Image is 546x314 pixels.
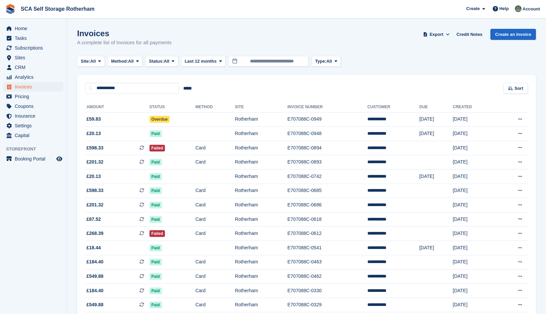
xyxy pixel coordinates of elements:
[235,298,288,312] td: Rotherham
[195,227,235,241] td: Card
[430,31,443,38] span: Export
[85,102,149,113] th: Amount
[3,34,63,43] a: menu
[235,255,288,269] td: Rotherham
[3,63,63,72] a: menu
[77,56,105,67] button: Site: All
[195,155,235,170] td: Card
[287,127,367,141] td: E707088C-0948
[523,6,540,12] span: Account
[235,141,288,155] td: Rotherham
[453,284,496,298] td: [DATE]
[108,56,143,67] button: Method: All
[453,241,496,255] td: [DATE]
[149,116,170,123] span: Overdue
[235,170,288,184] td: Rotherham
[15,34,55,43] span: Tasks
[195,184,235,198] td: Card
[453,198,496,212] td: [DATE]
[149,202,162,208] span: Paid
[15,63,55,72] span: CRM
[86,216,101,223] span: £87.52
[287,198,367,212] td: E707088C-0686
[287,155,367,170] td: E707088C-0893
[422,29,451,40] button: Export
[453,141,496,155] td: [DATE]
[235,284,288,298] td: Rotherham
[326,58,332,65] span: All
[453,127,496,141] td: [DATE]
[287,284,367,298] td: E707088C-0330
[287,269,367,284] td: E707088C-0462
[453,255,496,269] td: [DATE]
[3,92,63,101] a: menu
[235,155,288,170] td: Rotherham
[3,24,63,33] a: menu
[287,102,367,113] th: Invoice Number
[453,212,496,227] td: [DATE]
[15,53,55,62] span: Sites
[15,131,55,140] span: Capital
[453,102,496,113] th: Created
[5,4,15,14] img: stora-icon-8386f47178a22dfd0bd8f6a31ec36ba5ce8667c1dd55bd0f319d3a0aa187defe.svg
[195,102,235,113] th: Method
[185,58,217,65] span: Last 12 months
[235,198,288,212] td: Rotherham
[81,58,90,65] span: Site:
[149,288,162,294] span: Paid
[149,230,165,237] span: Failed
[287,227,367,241] td: E707088C-0612
[77,39,172,47] p: A complete list of invoices for all payments
[235,269,288,284] td: Rotherham
[149,259,162,265] span: Paid
[149,130,162,137] span: Paid
[287,170,367,184] td: E707088C-0742
[6,146,67,152] span: Storefront
[3,121,63,130] a: menu
[86,173,101,180] span: £20.13
[235,227,288,241] td: Rotherham
[86,159,104,166] span: £201.32
[149,187,162,194] span: Paid
[86,258,104,265] span: £184.40
[195,298,235,312] td: Card
[15,24,55,33] span: Home
[3,53,63,62] a: menu
[149,245,162,251] span: Paid
[149,159,162,166] span: Paid
[287,112,367,127] td: E707088C-0949
[3,154,63,164] a: menu
[235,184,288,198] td: Rotherham
[453,227,496,241] td: [DATE]
[490,29,536,40] a: Create an Invoice
[514,85,523,92] span: Sort
[149,216,162,223] span: Paid
[287,298,367,312] td: E707088C-0329
[453,170,496,184] td: [DATE]
[86,201,104,208] span: £201.32
[195,198,235,212] td: Card
[419,112,453,127] td: [DATE]
[15,111,55,121] span: Insurance
[15,154,55,164] span: Booking Portal
[235,127,288,141] td: Rotherham
[453,155,496,170] td: [DATE]
[3,72,63,82] a: menu
[18,3,97,14] a: SCA Self Storage Rotherham
[15,82,55,91] span: Invoices
[149,173,162,180] span: Paid
[453,184,496,198] td: [DATE]
[195,141,235,155] td: Card
[15,102,55,111] span: Coupons
[311,56,341,67] button: Type: All
[149,145,165,151] span: Failed
[55,155,63,163] a: Preview store
[419,102,453,113] th: Due
[128,58,134,65] span: All
[3,43,63,53] a: menu
[235,241,288,255] td: Rotherham
[164,58,170,65] span: All
[15,72,55,82] span: Analytics
[3,82,63,91] a: menu
[149,273,162,280] span: Paid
